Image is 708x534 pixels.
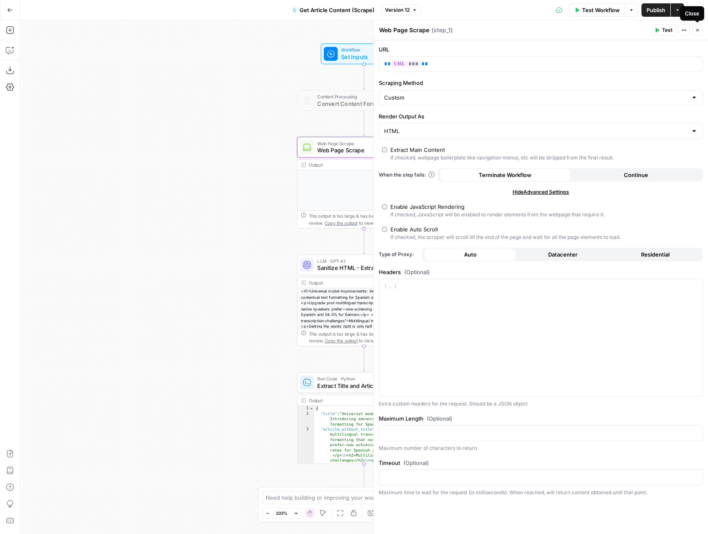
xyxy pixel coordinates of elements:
span: Convert Content Format [317,99,407,108]
span: (Optional) [427,414,452,423]
span: Test Workflow [582,6,620,14]
label: Headers [379,268,703,276]
span: Auto [464,250,477,259]
textarea: Web Page Scrape [379,26,429,34]
button: Publish [641,3,670,17]
button: Get Article Content (Scrape) [287,3,380,17]
div: If checked, webpage boilerplate like navigation menus, etc will be stripped from the final result. [390,154,614,162]
div: This output is too large & has been abbreviated for review. to view the full content. [309,213,427,226]
div: 1 [298,406,314,411]
input: Enable Auto ScrollIf checked, the scraper will scroll till the end of the page and wait for all t... [382,227,387,232]
div: Extra custom headers for the request. Should be a JSON object [379,400,703,408]
span: Extract Title and Article Content [317,381,407,390]
span: Run Code · Python [317,375,407,383]
div: Maximum time to wait for the request (in milliseconds). When reached, will return content obtaine... [379,489,703,496]
input: Extract Main ContentIf checked, webpage boilerplate like navigation menus, etc will be stripped f... [382,147,387,152]
span: Set Inputs [341,53,384,62]
div: Close [685,9,700,17]
span: Toggle code folding, rows 1 through 4 [309,406,314,411]
span: Type of Proxy: [379,251,419,258]
span: Continue [624,171,648,179]
g: Edge from step_1 to step_4 [363,228,365,254]
span: ( step_1 ) [431,26,453,34]
span: Web Page Scrape [317,140,408,147]
button: Residential [609,248,701,261]
label: Timeout [379,459,703,467]
label: Render Output As [379,112,703,121]
input: Enable JavaScript RenderingIf checked, JavaScript will be enabled to render elements from the web... [382,204,387,209]
span: Sanitize HTML - Extract Main Article [317,264,407,272]
button: Test [651,25,676,36]
div: Extract Main Content [390,146,445,154]
span: Terminate Workflow [479,171,531,179]
button: Continue [571,168,702,182]
span: 103% [276,510,287,516]
div: If checked, the scraper will scroll till the end of the page and wait for all the page elements t... [390,234,621,241]
span: Copy the output [325,338,358,343]
g: Edge from step_2 to end [363,464,365,489]
input: Custom [384,93,687,102]
div: This output is too large & has been abbreviated for review. to view the full content. [309,330,427,344]
a: When the step fails: [379,171,435,179]
span: Web Page Scrape [317,146,408,155]
div: Output [309,279,408,286]
div: Maximum number of characters to return. [379,444,703,452]
span: Copy the output [325,221,358,226]
span: Workflow [341,46,384,54]
div: 2 [298,411,314,426]
input: HTML [384,127,687,135]
span: Version 12 [385,6,410,14]
span: Hide Advanced Settings [513,188,569,196]
g: Edge from step_3 to step_1 [363,111,365,136]
div: Output [309,397,408,404]
button: Test Workflow [569,3,625,17]
span: Get Article Content (Scrape) [300,6,375,14]
div: Output [309,162,408,169]
span: LLM · GPT-4.1 [317,257,407,264]
span: Content Processing [317,93,407,100]
span: (Optional) [403,459,429,467]
div: WorkflowSet InputsInputs [297,44,431,64]
span: (Optional) [404,268,430,276]
span: Publish [646,6,665,14]
span: Residential [641,250,670,259]
span: Test [662,26,672,34]
img: o3r9yhbrn24ooq0tey3lueqptmfj [303,96,311,105]
div: LLM · GPT-4.1Sanitize HTML - Extract Main ArticleStep 4Output<h1>Universal model improvements: In... [297,254,431,346]
label: Scraping Method [379,79,703,87]
label: Maximum Length [379,414,703,423]
span: Datacenter [548,250,577,259]
button: Datacenter [516,248,609,261]
div: Content ProcessingConvert Content FormatStep 3 [297,90,431,111]
g: Edge from step_4 to step_2 [363,346,365,371]
div: Run Code · PythonExtract Title and Article ContentStep 2Output{ "title":"Universal model improvem... [297,372,431,464]
label: URL [379,45,703,54]
g: Edge from start to step_3 [363,64,365,89]
div: Enable Auto Scroll [390,225,438,234]
div: Enable JavaScript Rendering [390,203,464,211]
button: Version 12 [381,5,421,15]
div: If checked, JavaScript will be enabled to render elements from the webpage that require it. [390,211,605,218]
div: Web Page ScrapeWeb Page ScrapeStep 1OutputThis output is too large & has been abbreviated for rev... [297,137,431,228]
